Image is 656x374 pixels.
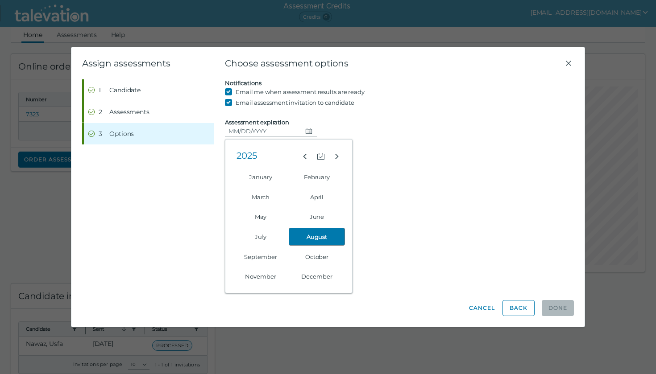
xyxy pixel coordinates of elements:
[313,148,329,164] button: Current month
[84,79,214,101] button: Completed
[297,148,313,164] button: Previous month
[109,107,149,116] span: Assessments
[302,126,317,136] button: Change date, 08/31/2025
[236,97,354,108] label: Email assessment invitation to candidate
[289,267,345,285] button: December
[225,126,302,136] input: MM/DD/YYYY
[542,300,574,316] button: Done
[82,79,214,144] nav: Wizard steps
[84,101,214,123] button: Completed
[99,86,106,95] div: 1
[289,228,345,246] button: August
[233,188,289,206] button: March
[233,228,289,246] button: July
[84,123,214,144] button: Completed
[289,168,345,186] button: February
[289,208,345,226] button: June
[225,119,289,126] label: Assessment expiration
[225,139,353,293] clr-datepicker-view-manager: Choose date
[502,300,535,316] button: Back
[99,129,106,138] div: 3
[236,86,365,97] label: Email me when assessment results are ready
[233,248,289,266] button: September
[88,130,95,137] cds-icon: Completed
[289,248,345,266] button: October
[225,79,262,86] label: Notifications
[233,168,289,186] button: January
[82,58,170,69] clr-wizard-title: Assign assessments
[109,86,141,95] span: Candidate
[88,86,95,94] cds-icon: Completed
[333,152,341,160] cds-icon: Next month
[563,58,574,69] button: Close
[329,148,345,164] button: Next month
[469,300,495,316] button: Cancel
[109,129,134,138] span: Options
[301,152,309,160] cds-icon: Previous month
[317,152,325,160] cds-icon: Current month
[233,208,289,226] button: May
[233,267,289,285] button: November
[88,108,95,115] cds-icon: Completed
[99,107,106,116] div: 2
[289,188,345,206] button: April
[233,148,261,164] button: Select year, the current year is 2025
[225,58,563,69] span: Choose assessment options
